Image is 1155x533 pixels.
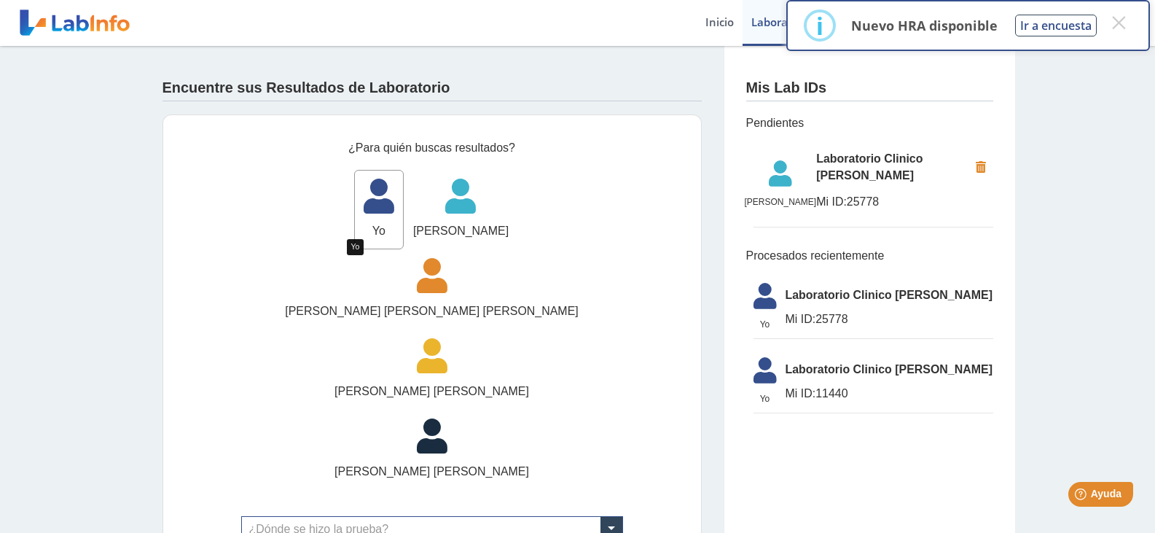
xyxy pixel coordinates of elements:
span: Pendientes [746,114,993,132]
span: [PERSON_NAME] [PERSON_NAME] [334,463,529,481]
span: 25778 [786,311,993,328]
p: Nuevo HRA disponible [851,17,998,34]
button: Close this dialog [1105,9,1132,36]
span: Mi ID: [786,313,816,325]
button: Ir a encuesta [1015,15,1097,36]
span: [PERSON_NAME] [413,222,509,240]
span: Yo [745,318,786,331]
span: Mi ID: [816,195,847,208]
h4: Encuentre sus Resultados de Laboratorio [163,79,450,97]
div: ¿Para quién buscas resultados? [241,139,623,157]
span: Yo [745,392,786,405]
span: 11440 [786,385,993,402]
span: Laboratorio Clinico [PERSON_NAME] [786,287,993,304]
span: Procesados recientemente [746,247,993,265]
span: Mi ID: [786,387,816,400]
span: [PERSON_NAME] [PERSON_NAME] [334,383,529,400]
span: [PERSON_NAME] [745,195,817,209]
span: Laboratorio Clinico [PERSON_NAME] [786,361,993,378]
iframe: Help widget launcher [1025,476,1139,517]
div: Yo [347,239,364,255]
span: [PERSON_NAME] [PERSON_NAME] [PERSON_NAME] [285,303,578,320]
span: Laboratorio Clinico [PERSON_NAME] [816,150,968,185]
span: 25778 [816,193,968,211]
span: Yo [355,222,403,240]
h4: Mis Lab IDs [746,79,827,97]
div: i [816,12,823,39]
